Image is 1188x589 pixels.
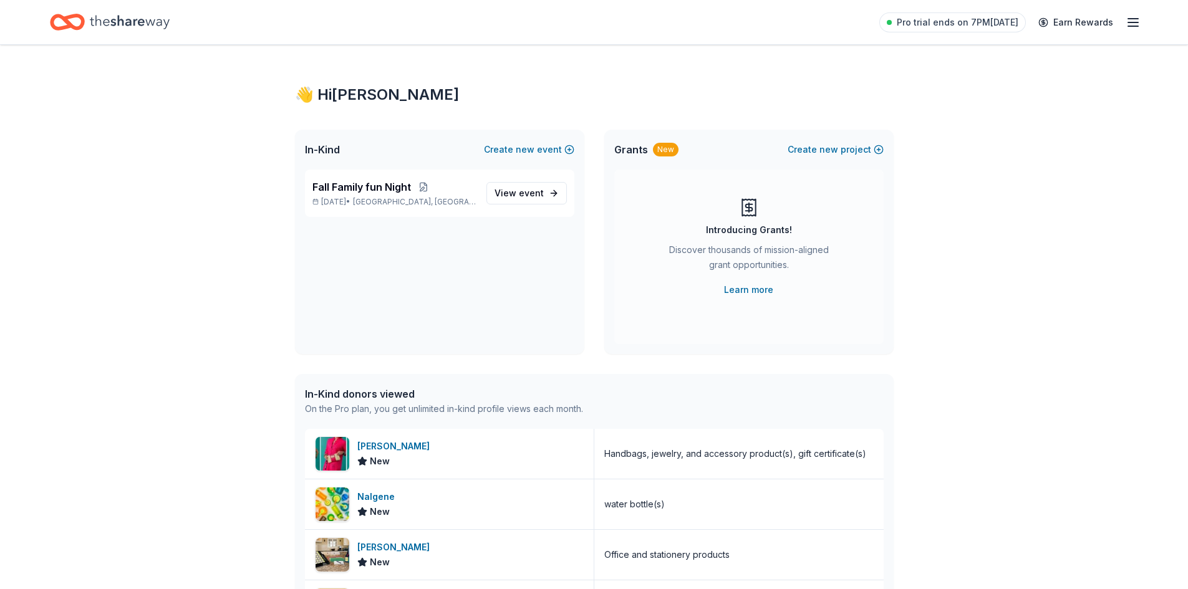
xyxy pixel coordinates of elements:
span: Pro trial ends on 7PM[DATE] [897,15,1018,30]
span: event [519,188,544,198]
a: Earn Rewards [1031,11,1121,34]
span: new [819,142,838,157]
div: New [653,143,679,156]
span: Fall Family fun Night [312,180,411,194]
button: Createnewproject [788,142,884,157]
div: Nalgene [357,489,400,504]
span: [GEOGRAPHIC_DATA], [GEOGRAPHIC_DATA] [353,197,476,207]
div: 👋 Hi [PERSON_NAME] [295,85,894,105]
div: [PERSON_NAME] [357,439,435,454]
div: Office and stationery products [604,547,730,562]
div: In-Kind donors viewed [305,386,583,401]
span: New [370,454,390,469]
div: Handbags, jewelry, and accessory product(s), gift certificate(s) [604,446,866,461]
span: New [370,555,390,570]
img: Image for Mead [316,538,349,572]
a: View event [486,182,567,204]
button: Createnewevent [484,142,574,157]
span: View [495,186,544,201]
div: Discover thousands of mission-aligned grant opportunities. [664,242,834,277]
div: [PERSON_NAME] [357,540,435,555]
div: water bottle(s) [604,497,665,512]
span: New [370,504,390,519]
span: In-Kind [305,142,340,157]
a: Home [50,7,170,37]
img: Image for Nalgene [316,487,349,521]
a: Learn more [724,282,773,297]
img: Image for Alexis Drake [316,437,349,471]
a: Pro trial ends on 7PM[DATE] [879,12,1026,32]
p: [DATE] • [312,197,476,207]
div: Introducing Grants! [706,223,792,237]
span: new [516,142,534,157]
div: On the Pro plan, you get unlimited in-kind profile views each month. [305,401,583,416]
span: Grants [614,142,648,157]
